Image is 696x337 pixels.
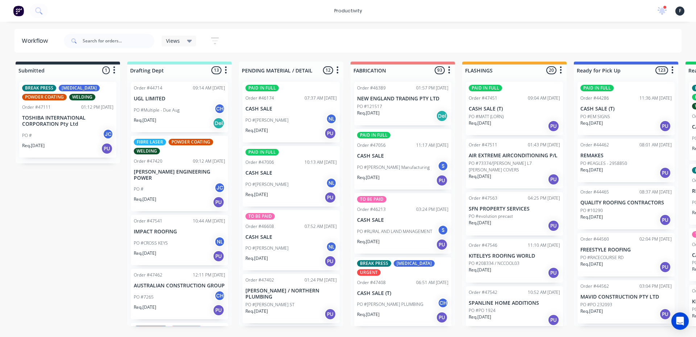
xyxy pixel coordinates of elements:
div: 09:14 AM [DATE] [193,85,225,91]
div: FIBRE LASER [134,139,166,145]
div: PAID IN FULL [245,149,279,155]
div: TO BE PAID [357,196,386,203]
div: Order #47006 [245,159,274,166]
div: Order #47408 [357,279,386,286]
div: TO BE PAIDOrder #4621303:24 PM [DATE]CASH SALEPO #RURAL AND LAND MANAGEMENTSReq.[DATE]PU [354,193,451,254]
div: 02:04 PM [DATE] [639,236,672,242]
div: BREAK PRESS[MEDICAL_DATA]URGENTOrder #4740806:51 AM [DATE]CASH SALE (T)PO #[PERSON_NAME] PLUMBING... [354,257,451,327]
p: PO #RACECOURSE RD [580,254,623,261]
p: REMAKES [580,153,672,159]
div: 09:12 AM [DATE] [193,158,225,165]
div: PU [324,308,336,320]
div: Open Intercom Messenger [671,312,689,330]
div: PU [659,214,671,226]
input: Search for orders... [83,34,154,48]
div: PU [101,143,113,154]
div: Order #4446508:37 AM [DATE]QUALITY ROOFING CONTRACTORSPO #10290Req.[DATE]PU [577,186,675,229]
div: 08:01 AM [DATE] [639,142,672,148]
p: CASH SALE [245,170,337,176]
div: BREAK PRESS [134,326,168,332]
div: PU [548,174,559,185]
div: productivity [331,5,366,16]
p: Req. [DATE] [580,167,603,173]
div: BREAK PRESS[MEDICAL_DATA]POWDER COATINGWELDINGOrder #4711101:12 PM [DATE]TOSHIBA INTERNATIONAL CO... [19,82,116,158]
p: [PERSON_NAME] ENGINEERING POWER [134,169,225,181]
div: Order #44562 [580,283,609,290]
p: Req. [DATE] [22,142,45,149]
div: 12:11 PM [DATE] [193,272,225,278]
div: 03:04 PM [DATE] [639,283,672,290]
div: 11:10 AM [DATE] [528,242,560,249]
p: Req. [DATE] [245,191,268,198]
div: CH [214,103,225,114]
p: Req. [DATE] [469,314,491,320]
div: BREAK PRESS [357,260,391,267]
div: 06:51 AM [DATE] [416,279,448,286]
p: Req. [DATE] [469,220,491,226]
p: Req. [DATE] [245,255,268,262]
div: [MEDICAL_DATA] [394,260,435,267]
div: 11:17 AM [DATE] [416,142,448,149]
div: TO BE PAID [245,213,275,220]
div: Del [213,117,224,129]
div: Order #47542 [469,289,497,296]
p: AUSTRALIAN CONSTRUCTION GROUP [134,283,225,289]
div: FIBRE LASERPOWDER COATINGWELDINGOrder #4742009:12 AM [DATE][PERSON_NAME] ENGINEERING POWERPO #JCR... [131,136,228,212]
p: CASH SALE (T) [580,106,672,112]
p: [PERSON_NAME] / NORTHERN PLUMBING [245,288,337,300]
div: S [438,161,448,171]
p: NEW ENGLAND TRADING PTY LTD [357,96,448,102]
div: Order #4751101:43 PM [DATE]AIR EXTREME AIRCONDITIONING P/LPO #73374/[PERSON_NAME] L7 [PERSON_NAME... [466,139,563,188]
p: PO #evolution precast [469,213,513,220]
p: Req. [DATE] [134,196,156,203]
div: Order #4638901:57 PM [DATE]NEW ENGLAND TRADING PTY LTDPO #121517Req.[DATE]Del [354,82,451,125]
p: PO #[PERSON_NAME] [245,181,289,188]
div: Order #44560 [580,236,609,242]
p: CASH SALE [245,234,337,240]
div: PAID IN FULLOrder #4617407:37 AM [DATE]CASH SALEPO #[PERSON_NAME]NLReq.[DATE]PU [243,82,340,142]
div: Order #4754110:44 AM [DATE]IMPACT ROOFINGPO #CROSS KEYSNLReq.[DATE]PU [131,215,228,265]
div: PAID IN FULLOrder #4745109:04 AM [DATE]CASH SALE (T)PO #MATT (LORN)Req.[DATE]PU [466,82,563,135]
p: Req. [DATE] [245,127,268,134]
div: PU [324,128,336,139]
div: Order #44465 [580,189,609,195]
p: Req. [DATE] [134,304,156,311]
div: PU [436,239,448,250]
div: PU [659,120,671,132]
div: PAID IN FULLOrder #4705611:17 AM [DATE]CASH SALEPO #[PERSON_NAME] ManufacturingSReq.[DATE]PU [354,129,451,190]
div: WELDING [69,94,95,100]
div: PU [548,314,559,326]
div: Order #4446208:01 AM [DATE]REMAKESPO #EAGLES - 2958850Req.[DATE]PU [577,139,675,182]
p: Req. [DATE] [357,110,380,116]
div: PAID IN FULL [357,132,390,138]
div: Order #47056 [357,142,386,149]
div: CH [214,290,225,301]
div: PAID IN FULL [245,85,279,91]
p: Req. [DATE] [134,117,156,124]
p: Req. [DATE] [357,238,380,245]
div: PU [324,192,336,203]
p: Req. [DATE] [134,250,156,257]
div: URGENT [357,269,381,276]
p: PO #208334 / NCCOOL03 [469,260,519,267]
div: PU [548,120,559,132]
div: PAID IN FULLOrder #4428611:36 AM [DATE]CASH SALE (T)PO #EM SIGNSReq.[DATE]PU [577,82,675,135]
div: Order #46389 [357,85,386,91]
p: PO #RURAL AND LAND MANAGEMENT [357,228,432,235]
div: Order #4456203:04 PM [DATE]MAVID CONSTRUCTION PTY LTDPO #PO 232093Req.[DATE]PU [577,280,675,324]
div: [MEDICAL_DATA] [59,85,100,91]
p: SPANLINE HOME ADDITIONS [469,300,560,306]
div: BREAK PRESS [22,85,56,91]
div: 08:37 AM [DATE] [639,189,672,195]
div: Order #44714 [134,85,162,91]
p: PO #EAGLES - 2958850 [580,160,627,167]
div: Order #44286 [580,95,609,101]
span: Views [166,37,180,45]
div: Order #47111 [22,104,51,111]
div: PU [659,308,671,320]
div: Order #47462 [134,272,162,278]
div: 07:37 AM [DATE] [304,95,337,101]
div: PAID IN FULL [469,85,502,91]
div: Order #4756304:25 PM [DATE]SFN PROPERTY SERVICESPO #evolution precastReq.[DATE]PU [466,192,563,236]
p: Req. [DATE] [580,214,603,220]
